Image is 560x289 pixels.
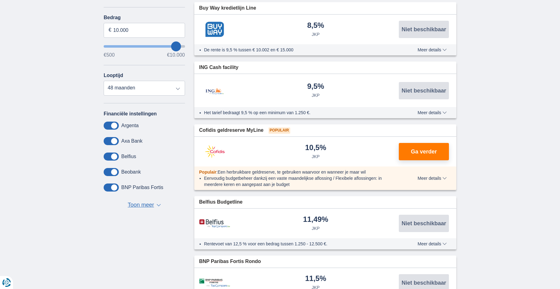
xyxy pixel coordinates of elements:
[121,154,136,159] label: Belfius
[418,242,447,246] span: Meer details
[204,241,395,247] li: Rentevoet van 12,5 % voor een bedrag tussen 1.250 - 12.500 €.
[399,143,449,160] button: Ga verder
[305,144,326,152] div: 10,5%
[402,280,446,286] span: Niet beschikbaar
[199,170,217,175] span: Populair
[312,225,320,231] div: JKP
[104,73,123,78] label: Looptijd
[167,53,185,58] span: €10.000
[104,111,157,117] label: Financiële instellingen
[399,82,449,99] button: Niet beschikbaar
[413,47,451,52] button: Meer details
[218,170,366,175] span: Een herbruikbare geldreserve, te gebruiken waarvoor en wanneer je maar wil
[413,110,451,115] button: Meer details
[199,64,239,71] span: ING Cash facility
[399,215,449,232] button: Niet beschikbaar
[307,83,324,91] div: 9,5%
[418,48,447,52] span: Meer details
[126,201,163,209] button: Toon meer ▼
[402,27,446,32] span: Niet beschikbaar
[104,53,115,58] span: €500
[194,169,400,175] div: :
[121,185,163,190] label: BNP Paribas Fortis
[399,21,449,38] button: Niet beschikbaar
[312,153,320,160] div: JKP
[402,88,446,93] span: Niet beschikbaar
[413,241,451,246] button: Meer details
[204,110,395,116] li: Het tarief bedraagt 9,5 % op een minimum van 1.250 €.
[413,176,451,181] button: Meer details
[121,169,141,175] label: Beobank
[199,219,230,228] img: product.pl.alt Belfius
[199,278,230,287] img: product.pl.alt BNP Paribas Fortis
[199,127,264,134] span: Cofidis geldreserve MyLine
[303,216,328,224] div: 11,49%
[199,5,256,12] span: Buy Way kredietlijn Line
[199,144,230,159] img: product.pl.alt Cofidis
[269,127,290,134] span: Populair
[312,31,320,37] div: JKP
[109,27,111,34] span: €
[121,123,139,128] label: Argenta
[204,175,395,188] li: Eenvoudig budgetbeheer dankzij een vaste maandelijkse aflossing / Flexibele aflossingen: in meerd...
[418,110,447,115] span: Meer details
[199,199,243,206] span: Belfius Budgetline
[402,221,446,226] span: Niet beschikbaar
[204,47,395,53] li: De rente is 9,5 % tussen € 10.002 en € 15.000
[104,45,185,48] input: wantToBorrow
[305,275,326,283] div: 11,5%
[199,22,230,37] img: product.pl.alt Buy Way
[199,80,230,101] img: product.pl.alt ING
[157,204,161,206] span: ▼
[128,201,154,209] span: Toon meer
[411,149,437,154] span: Ga verder
[121,138,142,144] label: Axa Bank
[418,176,447,180] span: Meer details
[312,92,320,98] div: JKP
[104,15,185,20] label: Bedrag
[199,258,261,265] span: BNP Paribas Fortis Rondo
[307,22,324,30] div: 8,5%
